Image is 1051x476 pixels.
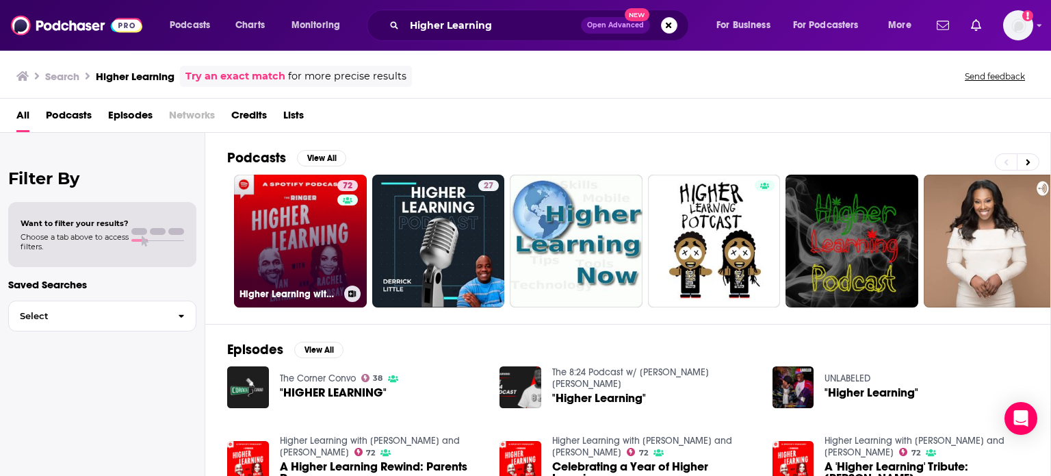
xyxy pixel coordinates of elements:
[185,68,285,84] a: Try an exact match
[169,104,215,132] span: Networks
[366,450,375,456] span: 72
[373,375,382,381] span: 38
[965,14,987,37] a: Show notifications dropdown
[8,278,196,291] p: Saved Searches
[484,179,493,193] span: 27
[587,22,644,29] span: Open Advanced
[361,374,383,382] a: 38
[478,180,499,191] a: 27
[888,16,911,35] span: More
[227,341,343,358] a: EpisodesView All
[16,104,29,132] a: All
[11,12,142,38] img: Podchaser - Follow, Share and Rate Podcasts
[380,10,702,41] div: Search podcasts, credits, & more...
[899,448,920,456] a: 72
[227,341,283,358] h2: Episodes
[45,70,79,83] h3: Search
[716,16,770,35] span: For Business
[8,301,196,331] button: Select
[234,175,367,308] a: 72Higher Learning with [PERSON_NAME] and [PERSON_NAME]
[283,104,304,132] a: Lists
[343,179,352,193] span: 72
[625,8,649,21] span: New
[784,14,879,36] button: open menu
[1003,10,1033,40] img: User Profile
[825,435,1004,458] a: Higher Learning with Van Lathan and Rachel Lindsay
[46,104,92,132] a: Podcasts
[825,387,918,399] a: "Higher Learning"
[280,387,387,399] a: "HIGHER LEARNING"
[707,14,788,36] button: open menu
[239,288,339,300] h3: Higher Learning with [PERSON_NAME] and [PERSON_NAME]
[291,16,340,35] span: Monitoring
[227,366,269,408] img: "HIGHER LEARNING"
[552,366,709,390] a: The 8:24 Podcast w/ POPE Chuck Paul
[9,312,167,321] span: Select
[280,373,356,384] a: The Corner Convo
[931,14,955,37] a: Show notifications dropdown
[231,104,267,132] a: Credits
[108,104,153,132] a: Episodes
[552,435,732,458] a: Higher Learning with Van Lathan and Rachel Lindsay
[288,68,406,84] span: for more precise results
[21,232,129,251] span: Choose a tab above to access filters.
[793,16,859,35] span: For Podcasters
[825,373,870,384] a: UNLABELED
[1003,10,1033,40] button: Show profile menu
[879,14,929,36] button: open menu
[1004,402,1037,435] div: Open Intercom Messenger
[160,14,228,36] button: open menu
[21,218,129,228] span: Want to filter your results?
[294,342,343,358] button: View All
[280,435,460,458] a: Higher Learning with Van Lathan and Rachel Lindsay
[235,16,265,35] span: Charts
[961,71,1029,82] button: Send feedback
[226,14,273,36] a: Charts
[8,168,196,188] h2: Filter By
[639,450,648,456] span: 72
[96,70,174,83] h3: Higher Learning
[499,366,541,408] img: "Higher Learning"
[404,14,581,36] input: Search podcasts, credits, & more...
[170,16,210,35] span: Podcasts
[773,366,814,408] img: "Higher Learning"
[282,14,358,36] button: open menu
[581,17,650,34] button: Open AdvancedNew
[297,150,346,166] button: View All
[227,149,286,166] h2: Podcasts
[227,149,346,166] a: PodcastsView All
[354,448,376,456] a: 72
[1003,10,1033,40] span: Logged in as gbrussel
[552,392,646,404] a: "Higher Learning"
[337,180,358,191] a: 72
[627,448,648,456] a: 72
[911,450,920,456] span: 72
[1022,10,1033,21] svg: Add a profile image
[372,175,505,308] a: 27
